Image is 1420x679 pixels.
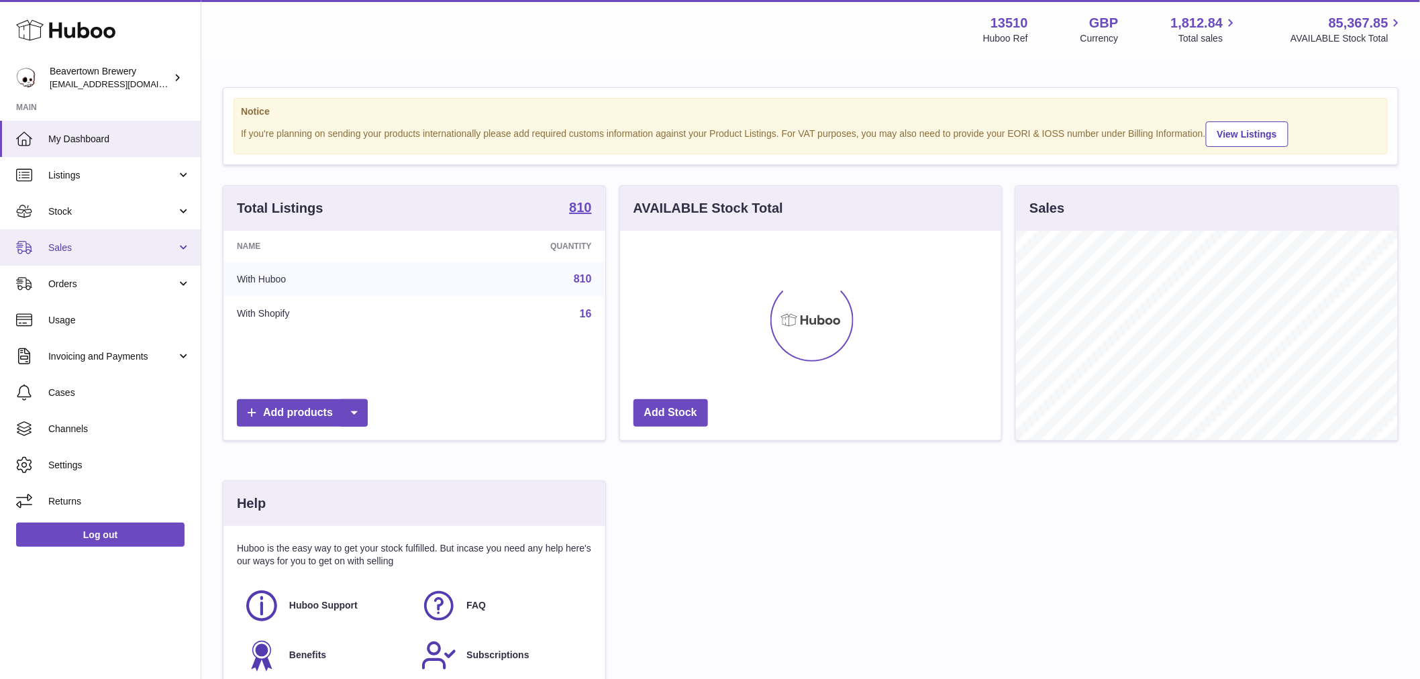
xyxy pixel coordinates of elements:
[48,350,176,363] span: Invoicing and Payments
[48,169,176,182] span: Listings
[1206,121,1288,147] a: View Listings
[1290,32,1404,45] span: AVAILABLE Stock Total
[633,399,708,427] a: Add Stock
[1329,14,1388,32] span: 85,367.85
[1178,32,1238,45] span: Total sales
[289,649,326,662] span: Benefits
[48,314,191,327] span: Usage
[237,542,592,568] p: Huboo is the easy way to get your stock fulfilled. But incase you need any help here's our ways f...
[991,14,1028,32] strong: 13510
[244,588,407,624] a: Huboo Support
[48,133,191,146] span: My Dashboard
[48,242,176,254] span: Sales
[237,199,323,217] h3: Total Listings
[48,205,176,218] span: Stock
[1171,14,1223,32] span: 1,812.84
[289,599,358,612] span: Huboo Support
[1171,14,1239,45] a: 1,812.84 Total sales
[48,278,176,291] span: Orders
[16,523,185,547] a: Log out
[1089,14,1118,32] strong: GBP
[50,79,197,89] span: [EMAIL_ADDRESS][DOMAIN_NAME]
[223,297,429,331] td: With Shopify
[1080,32,1119,45] div: Currency
[429,231,605,262] th: Quantity
[50,65,170,91] div: Beavertown Brewery
[466,649,529,662] span: Subscriptions
[48,495,191,508] span: Returns
[633,199,783,217] h3: AVAILABLE Stock Total
[237,494,266,513] h3: Help
[466,599,486,612] span: FAQ
[421,588,585,624] a: FAQ
[1290,14,1404,45] a: 85,367.85 AVAILABLE Stock Total
[574,273,592,284] a: 810
[244,637,407,674] a: Benefits
[48,459,191,472] span: Settings
[16,68,36,88] img: aoife@beavertownbrewery.co.uk
[983,32,1028,45] div: Huboo Ref
[48,423,191,435] span: Channels
[241,119,1380,147] div: If you're planning on sending your products internationally please add required customs informati...
[223,262,429,297] td: With Huboo
[48,386,191,399] span: Cases
[421,637,585,674] a: Subscriptions
[569,201,591,217] a: 810
[580,308,592,319] a: 16
[569,201,591,214] strong: 810
[237,399,368,427] a: Add products
[1029,199,1064,217] h3: Sales
[223,231,429,262] th: Name
[241,105,1380,118] strong: Notice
